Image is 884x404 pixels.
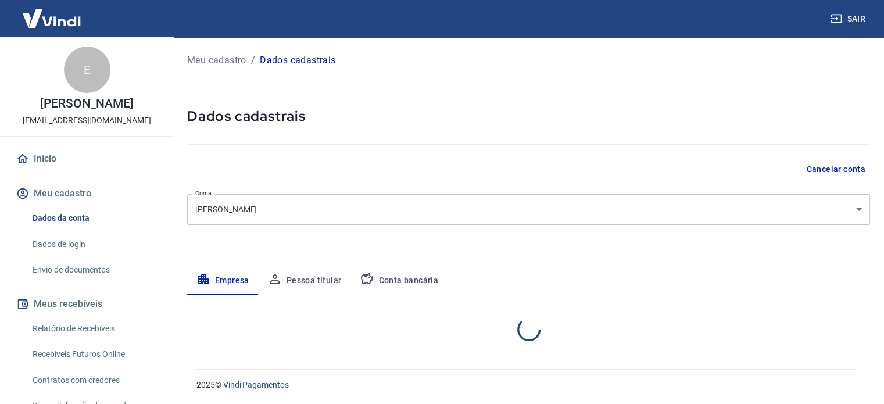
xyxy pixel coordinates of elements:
h5: Dados cadastrais [187,107,870,126]
button: Cancelar conta [801,159,870,180]
p: [PERSON_NAME] [40,98,133,110]
a: Início [14,146,160,171]
a: Vindi Pagamentos [223,380,289,389]
a: Dados da conta [28,206,160,230]
div: [PERSON_NAME] [187,194,870,225]
a: Envio de documentos [28,258,160,282]
a: Relatório de Recebíveis [28,317,160,341]
p: 2025 © [196,379,856,391]
button: Pessoa titular [259,267,351,295]
p: [EMAIL_ADDRESS][DOMAIN_NAME] [23,115,151,127]
button: Conta bancária [350,267,448,295]
button: Meus recebíveis [14,291,160,317]
button: Sair [828,8,870,30]
a: Meu cadastro [187,53,246,67]
a: Contratos com credores [28,369,160,392]
button: Meu cadastro [14,181,160,206]
div: E [64,47,110,93]
button: Empresa [187,267,259,295]
p: Dados cadastrais [260,53,335,67]
img: Vindi [14,1,90,36]
a: Dados de login [28,233,160,256]
p: / [251,53,255,67]
a: Recebíveis Futuros Online [28,342,160,366]
label: Conta [195,189,212,198]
